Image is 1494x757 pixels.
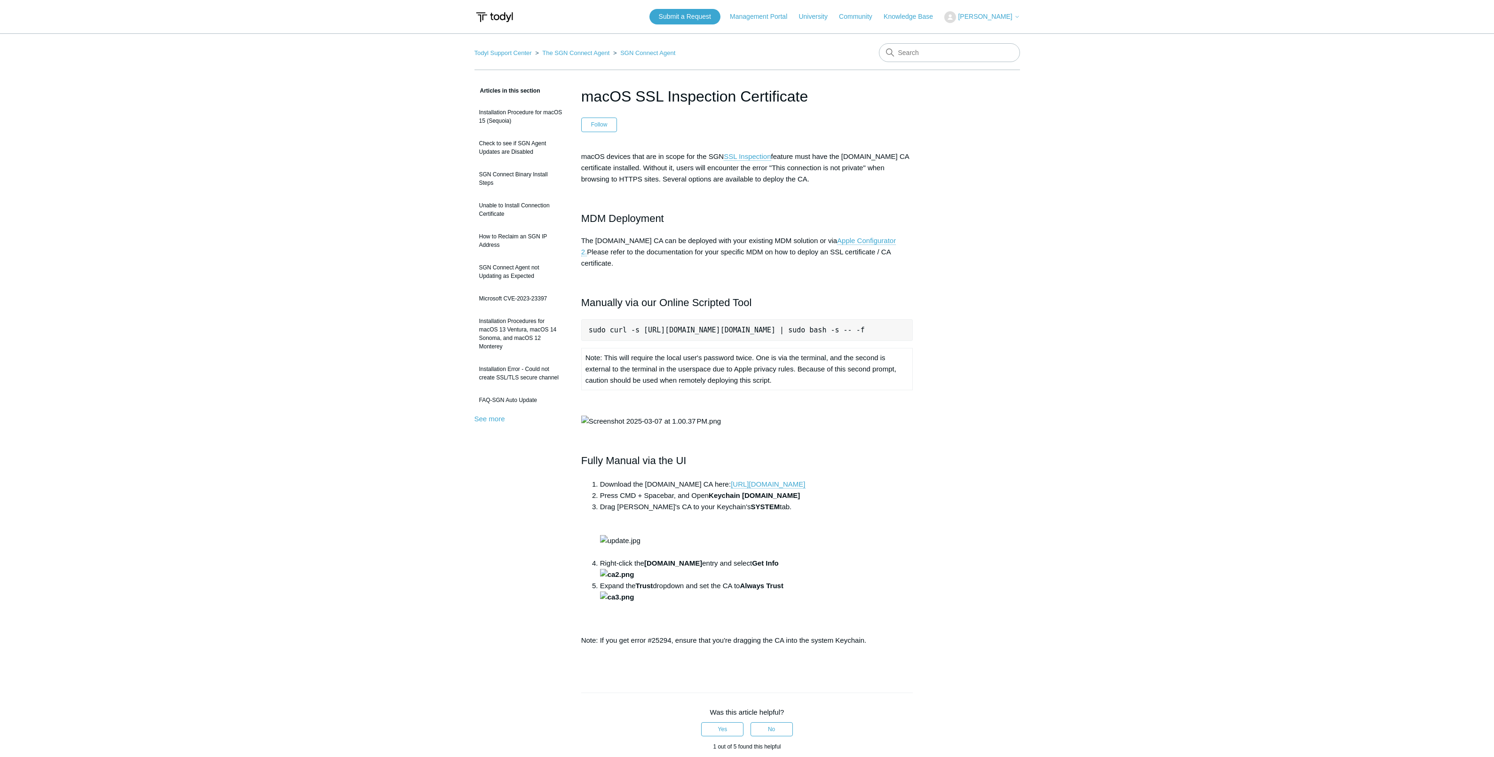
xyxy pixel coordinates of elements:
span: Articles in this section [474,87,540,94]
strong: Keychain [DOMAIN_NAME] [709,491,800,499]
li: Right-click the entry and select [600,558,913,580]
a: Knowledge Base [884,12,942,22]
h1: macOS SSL Inspection Certificate [581,85,913,108]
a: University [798,12,837,22]
a: [URL][DOMAIN_NAME] [731,480,805,489]
a: Apple Configurator 2. [581,237,896,256]
strong: Always Trust [600,582,783,601]
h2: MDM Deployment [581,210,913,227]
img: ca3.png [600,591,634,603]
a: How to Reclaim an SGN IP Address [474,228,567,254]
li: The SGN Connect Agent [533,49,611,56]
a: SGN Connect Agent not Updating as Expected [474,259,567,285]
pre: sudo curl -s [URL][DOMAIN_NAME][DOMAIN_NAME] | sudo bash -s -- -f [581,319,913,341]
p: Note: If you get error #25294, ensure that you're dragging the CA into the system Keychain. [581,635,913,646]
button: [PERSON_NAME] [944,11,1020,23]
span: [PERSON_NAME] [958,13,1012,20]
li: Download the [DOMAIN_NAME] CA here: [600,479,913,490]
button: This article was not helpful [751,722,793,736]
a: SGN Connect Binary Install Steps [474,166,567,192]
p: macOS devices that are in scope for the SGN feature must have the [DOMAIN_NAME] CA certificate in... [581,151,913,185]
a: Unable to Install Connection Certificate [474,197,567,223]
p: The [DOMAIN_NAME] CA can be deployed with your existing MDM solution or via Please refer to the d... [581,235,913,269]
img: update.jpg [600,535,640,546]
a: Community [839,12,882,22]
h2: Manually via our Online Scripted Tool [581,294,913,311]
h2: Fully Manual via the UI [581,452,913,469]
span: Was this article helpful? [710,708,784,716]
img: Todyl Support Center Help Center home page [474,8,514,26]
input: Search [879,43,1020,62]
a: Submit a Request [649,9,720,24]
a: SSL Inspection [724,152,771,161]
a: Installation Error - Could not create SSL/TLS secure channel [474,360,567,386]
a: Todyl Support Center [474,49,532,56]
button: Follow Article [581,118,617,132]
li: Drag [PERSON_NAME]'s CA to your Keychain's tab. [600,501,913,558]
strong: [DOMAIN_NAME] [644,559,702,567]
li: Todyl Support Center [474,49,534,56]
li: SGN Connect Agent [611,49,675,56]
a: Installation Procedures for macOS 13 Ventura, macOS 14 Sonoma, and macOS 12 Monterey [474,312,567,355]
strong: SYSTEM [751,503,780,511]
span: 1 out of 5 found this helpful [713,743,781,750]
a: See more [474,415,505,423]
a: Management Portal [730,12,797,22]
td: Note: This will require the local user's password twice. One is via the terminal, and the second ... [581,348,913,390]
a: Installation Procedure for macOS 15 (Sequoia) [474,103,567,130]
li: Press CMD + Spacebar, and Open [600,490,913,501]
a: Microsoft CVE-2023-23397 [474,290,567,308]
a: The SGN Connect Agent [542,49,609,56]
strong: Trust [636,582,653,590]
a: Check to see if SGN Agent Updates are Disabled [474,134,567,161]
li: Expand the dropdown and set the CA to [600,580,913,625]
button: This article was helpful [701,722,743,736]
a: FAQ-SGN Auto Update [474,391,567,409]
img: ca2.png [600,569,634,580]
a: SGN Connect Agent [620,49,675,56]
strong: Get Info [600,559,779,578]
img: Screenshot 2025-03-07 at 1.00.37 PM.png [581,416,721,427]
